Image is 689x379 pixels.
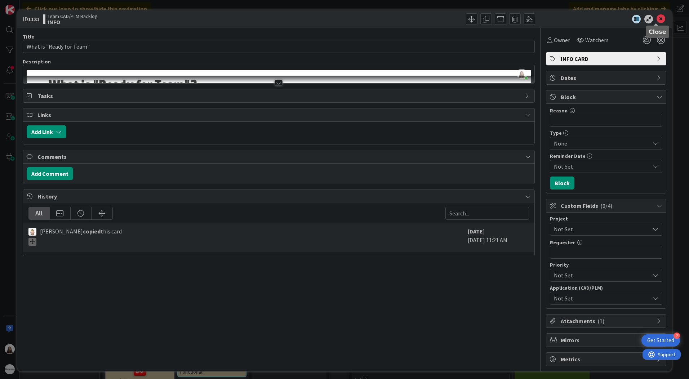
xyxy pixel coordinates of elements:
[561,336,653,344] span: Mirrors
[674,333,680,339] div: 2
[27,167,73,180] button: Add Comment
[550,239,575,246] label: Requester
[554,162,650,171] span: Not Set
[550,177,574,189] button: Block
[550,107,568,114] label: Reason
[37,92,521,100] span: Tasks
[550,153,586,159] span: Reminder Date
[561,54,653,63] span: INFO CARD
[48,19,98,25] b: INFO
[83,228,101,235] b: copied
[641,334,680,347] div: Open Get Started checklist, remaining modules: 2
[37,111,521,119] span: Links
[554,138,646,148] span: None
[554,270,646,280] span: Not Set
[554,294,650,303] span: Not Set
[554,36,570,44] span: Owner
[27,125,66,138] button: Add Link
[550,216,662,221] div: Project
[550,285,662,290] div: Application (CAD/PLM)
[23,40,535,53] input: type card name here...
[600,202,612,209] span: ( 0/4 )
[445,207,529,220] input: Search...
[585,36,609,44] span: Watchers
[517,69,527,79] img: DgKIAU5DK9CW91CGzAAdOQy4yew5ohpQ.jpeg
[550,130,562,135] span: Type
[561,73,653,82] span: Dates
[550,262,662,267] div: Priority
[468,227,529,249] div: [DATE] 11:21 AM
[23,58,51,65] span: Description
[468,228,485,235] b: [DATE]
[561,355,653,364] span: Metrics
[37,192,521,201] span: History
[561,201,653,210] span: Custom Fields
[23,34,34,40] label: Title
[647,337,674,344] div: Get Started
[597,317,604,325] span: ( 1 )
[37,152,521,161] span: Comments
[561,317,653,325] span: Attachments
[649,28,666,35] h5: Close
[29,207,50,219] div: All
[23,15,40,23] span: ID
[28,228,36,236] img: Rv
[561,93,653,101] span: Block
[15,1,33,10] span: Support
[554,224,646,234] span: Not Set
[28,15,40,23] b: 1131
[48,13,98,19] span: Team CAD/PLM Backlog
[40,227,122,246] span: [PERSON_NAME] this card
